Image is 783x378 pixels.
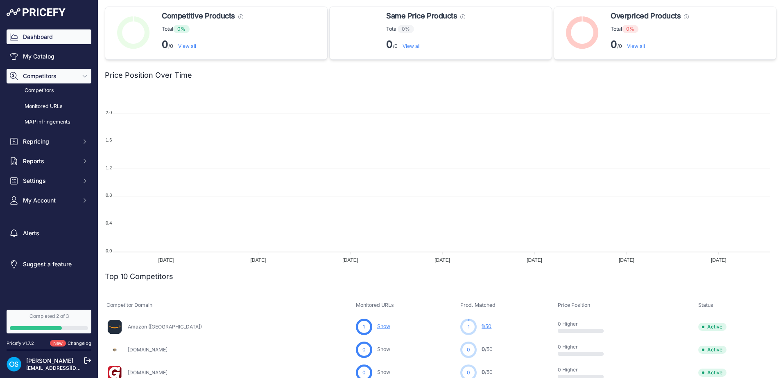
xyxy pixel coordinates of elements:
a: My Catalog [7,49,91,64]
nav: Sidebar [7,29,91,300]
span: Same Price Products [386,10,457,22]
div: Pricefy v1.7.2 [7,340,34,347]
a: Amazon ([GEOGRAPHIC_DATA]) [128,324,202,330]
a: [DOMAIN_NAME] [128,369,167,376]
tspan: [DATE] [158,257,174,263]
a: 0/50 [482,346,493,352]
span: Competitive Products [162,10,235,22]
a: Show [377,346,390,352]
tspan: 0.4 [106,220,112,225]
a: View all [178,43,196,49]
tspan: 0.0 [106,248,112,253]
tspan: 0.8 [106,193,112,198]
span: New [50,340,66,347]
img: Pricefy Logo [7,8,66,16]
a: Monitored URLs [7,99,91,114]
span: 0% [173,25,190,33]
span: Monitored URLs [356,302,394,308]
span: 1 [363,323,365,331]
span: 1 [468,323,470,331]
span: 0 [467,369,470,376]
a: View all [403,43,421,49]
p: 0 Higher [558,367,610,373]
a: Dashboard [7,29,91,44]
button: Competitors [7,69,91,83]
span: Active [698,346,726,354]
h2: Top 10 Competitors [105,271,173,282]
tspan: [DATE] [711,257,726,263]
a: Suggest a feature [7,257,91,272]
tspan: [DATE] [434,257,450,263]
span: 0 [482,346,485,352]
p: /0 [162,38,243,51]
a: Changelog [68,340,91,346]
tspan: [DATE] [619,257,634,263]
span: My Account [23,196,77,205]
p: 0 Higher [558,321,610,327]
span: Prod. Matched [460,302,496,308]
strong: 0 [611,38,617,50]
span: 0 [482,369,485,375]
a: Alerts [7,226,91,241]
a: Show [377,369,390,375]
tspan: [DATE] [342,257,358,263]
a: View all [627,43,645,49]
a: 1/50 [482,323,491,329]
tspan: 2.0 [106,110,112,115]
a: Competitors [7,83,91,98]
span: 1 [482,323,484,329]
button: My Account [7,193,91,208]
span: Settings [23,177,77,185]
strong: 0 [386,38,393,50]
h2: Price Position Over Time [105,70,192,81]
span: Overpriced Products [611,10,681,22]
button: Repricing [7,134,91,149]
span: 0 [467,346,470,353]
span: Status [698,302,713,308]
p: Total [611,25,689,33]
p: 0 Higher [558,344,610,350]
a: [DOMAIN_NAME] [128,346,167,353]
span: Active [698,369,726,377]
a: [EMAIL_ADDRESS][DOMAIN_NAME] [26,365,112,371]
span: 0% [622,25,638,33]
a: Show [377,323,390,329]
span: Competitors [23,72,77,80]
span: Repricing [23,137,77,146]
button: Reports [7,154,91,169]
span: 0% [398,25,414,33]
span: Reports [23,157,77,165]
button: Settings [7,173,91,188]
tspan: [DATE] [250,257,266,263]
span: Price Position [558,302,590,308]
strong: 0 [162,38,168,50]
tspan: [DATE] [527,257,542,263]
span: 0 [362,346,366,353]
p: Total [386,25,465,33]
div: Completed 2 of 3 [10,313,88,319]
a: 0/50 [482,369,493,375]
tspan: 1.2 [106,165,112,170]
tspan: 1.6 [106,137,112,142]
a: [PERSON_NAME] [26,357,73,364]
p: /0 [386,38,465,51]
span: Active [698,323,726,331]
p: Total [162,25,243,33]
span: 0 [362,369,366,376]
a: MAP infringements [7,115,91,129]
span: Competitor Domain [106,302,152,308]
a: Completed 2 of 3 [7,310,91,333]
p: /0 [611,38,689,51]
